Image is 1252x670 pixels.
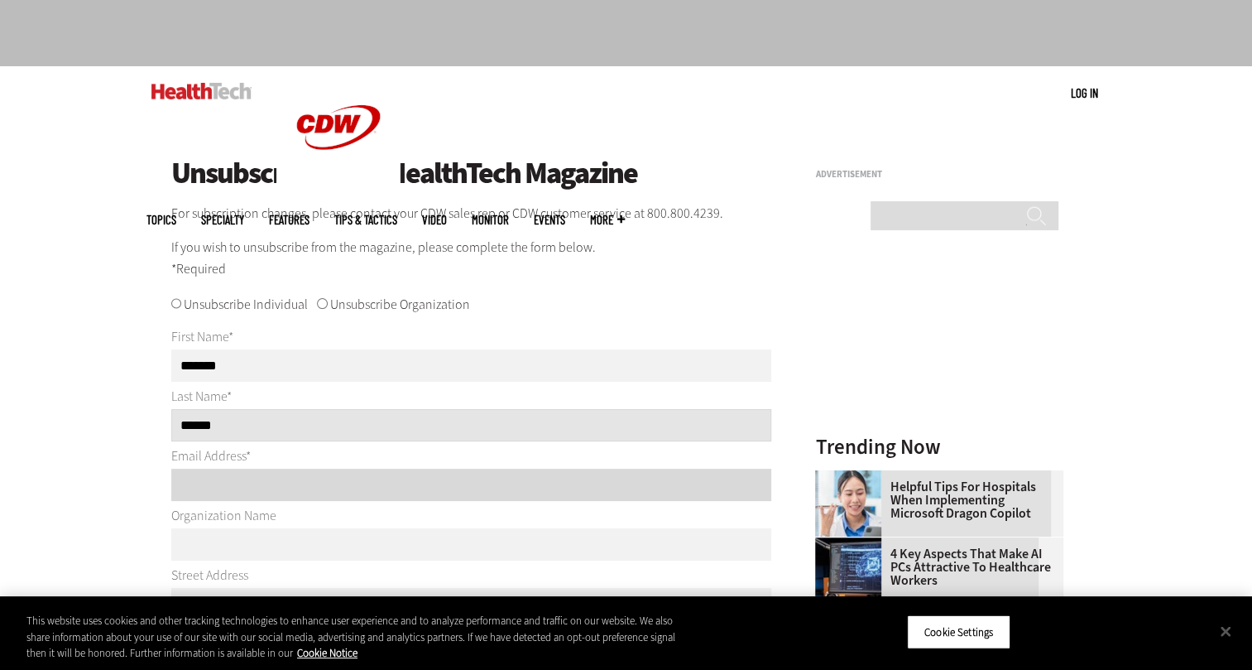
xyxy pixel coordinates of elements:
[815,547,1053,587] a: 4 Key Aspects That Make AI PCs Attractive to Healthcare Workers
[1071,84,1098,102] div: User menu
[472,214,509,226] a: MonITor
[297,646,357,660] a: More information about your privacy
[171,566,248,584] label: Street Address
[171,388,232,405] label: Last Name
[815,470,890,484] a: Doctor using phone to dictate to tablet
[146,214,176,226] span: Topics
[907,615,1010,649] button: Cookie Settings
[201,214,244,226] span: Specialty
[422,214,447,226] a: Video
[1071,85,1098,100] a: Log in
[534,214,565,226] a: Events
[815,186,1063,393] iframe: advertisement
[171,507,276,524] label: Organization Name
[334,214,397,226] a: Tips & Tactics
[330,296,470,313] label: Unsubscribe Organization
[815,436,1063,457] h3: Trending Now
[184,296,308,313] label: Unsubscribe Individual
[171,237,772,279] p: If you wish to unsubscribe from the magazine, please complete the form below. *Required
[276,176,401,193] a: CDW
[171,328,233,345] label: First Name
[151,83,252,99] img: Home
[815,537,890,551] a: Desktop monitor with brain AI concept
[276,66,401,189] img: Home
[171,447,251,465] label: Email Address
[269,214,309,226] a: Features
[1207,613,1244,649] button: Close
[815,537,881,604] img: Desktop monitor with brain AI concept
[590,214,625,226] span: More
[815,470,881,537] img: Doctor using phone to dictate to tablet
[815,480,1053,520] a: Helpful Tips for Hospitals When Implementing Microsoft Dragon Copilot
[26,613,688,662] div: This website uses cookies and other tracking technologies to enhance user experience and to analy...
